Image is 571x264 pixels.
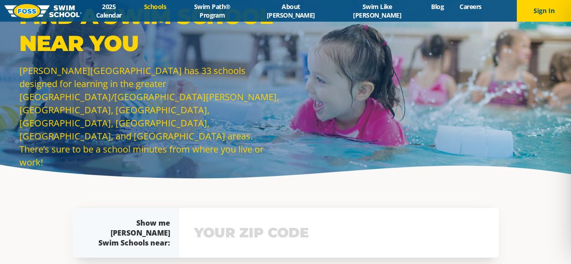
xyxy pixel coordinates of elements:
[136,2,174,11] a: Schools
[174,2,251,19] a: Swim Path® Program
[331,2,423,19] a: Swim Like [PERSON_NAME]
[19,64,281,169] p: [PERSON_NAME][GEOGRAPHIC_DATA] has 33 schools designed for learning in the greater [GEOGRAPHIC_DA...
[423,2,452,11] a: Blog
[251,2,331,19] a: About [PERSON_NAME]
[19,3,281,57] p: Find a Swim School Near You
[192,220,486,246] input: YOUR ZIP CODE
[452,2,489,11] a: Careers
[5,4,82,18] img: FOSS Swim School Logo
[82,2,136,19] a: 2025 Calendar
[91,218,170,248] div: Show me [PERSON_NAME] Swim Schools near:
